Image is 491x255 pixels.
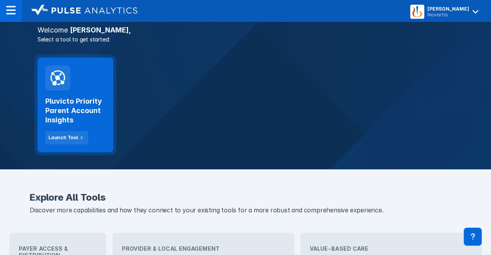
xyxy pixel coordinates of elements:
a: Pluvicto Priority Parent Account InsightsLaunch Tool [37,57,113,152]
img: menu--horizontal.svg [6,5,16,15]
a: logo [22,5,137,17]
div: Launch Tool [48,134,78,141]
div: Novartis [427,12,469,18]
h2: Explore All Tools [30,193,461,202]
p: Select a tool to get started: [33,35,458,43]
img: logo [31,5,137,16]
img: menu button [412,6,423,17]
h3: [PERSON_NAME] , [33,27,458,34]
p: Discover more capabilities and how they connect to your existing tools for a more robust and comp... [30,205,461,215]
button: Launch Tool [45,131,88,144]
div: Contact Support [464,228,482,246]
h2: Pluvicto Priority Parent Account Insights [45,97,105,125]
div: [PERSON_NAME] [427,6,469,12]
span: Welcome [37,26,68,34]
